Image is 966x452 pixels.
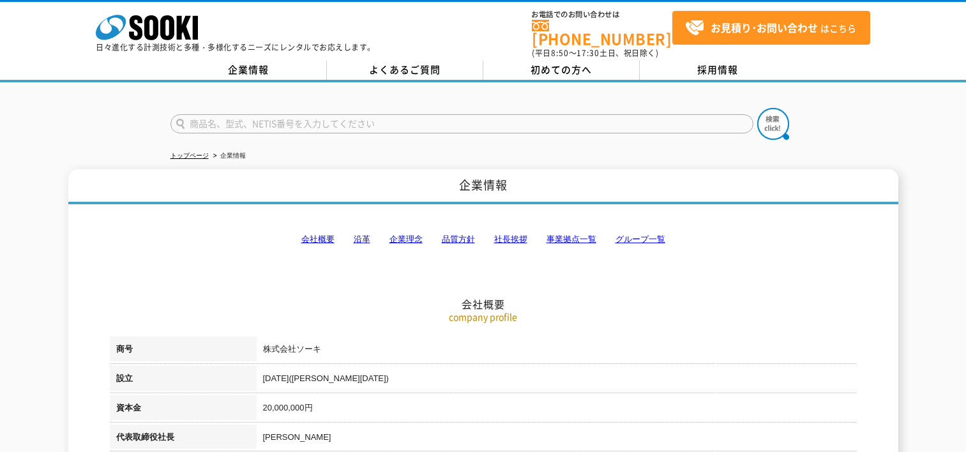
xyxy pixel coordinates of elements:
[110,336,257,366] th: 商号
[640,61,796,80] a: 採用情報
[354,234,370,244] a: 沿革
[110,310,857,324] p: company profile
[110,170,857,311] h2: 会社概要
[711,20,818,35] strong: お見積り･お問い合わせ
[547,234,596,244] a: 事業拠点一覧
[757,108,789,140] img: btn_search.png
[170,61,327,80] a: 企業情報
[483,61,640,80] a: 初めての方へ
[532,11,672,19] span: お電話でのお問い合わせは
[257,366,857,395] td: [DATE]([PERSON_NAME][DATE])
[257,395,857,425] td: 20,000,000円
[96,43,375,51] p: 日々進化する計測技術と多種・多様化するニーズにレンタルでお応えします。
[672,11,870,45] a: お見積り･お問い合わせはこちら
[685,19,856,38] span: はこちら
[170,114,753,133] input: 商品名、型式、NETIS番号を入力してください
[68,169,898,204] h1: 企業情報
[551,47,569,59] span: 8:50
[170,152,209,159] a: トップページ
[301,234,335,244] a: 会社概要
[442,234,475,244] a: 品質方針
[531,63,592,77] span: 初めての方へ
[110,395,257,425] th: 資本金
[257,336,857,366] td: 株式会社ソーキ
[211,149,246,163] li: 企業情報
[577,47,600,59] span: 17:30
[532,20,672,46] a: [PHONE_NUMBER]
[494,234,527,244] a: 社長挨拶
[327,61,483,80] a: よくあるご質問
[532,47,658,59] span: (平日 ～ 土日、祝日除く)
[615,234,665,244] a: グループ一覧
[389,234,423,244] a: 企業理念
[110,366,257,395] th: 設立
